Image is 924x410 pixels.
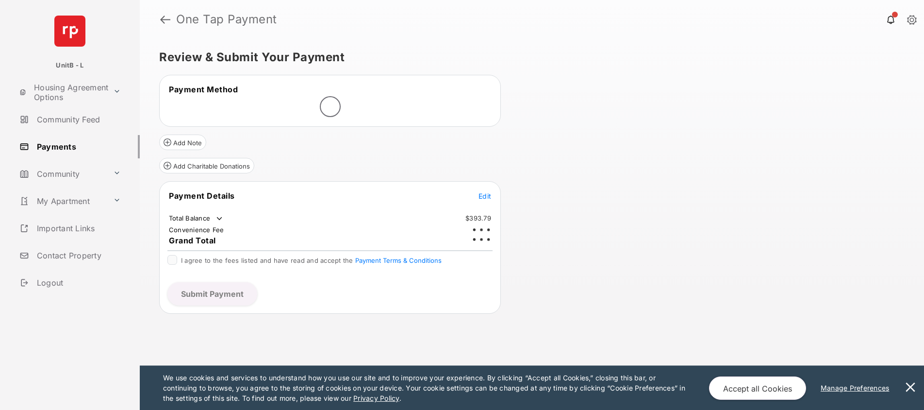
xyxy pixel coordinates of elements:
a: Important Links [16,217,125,240]
u: Privacy Policy [353,394,399,402]
td: Total Balance [168,214,224,223]
a: Community Feed [16,108,140,131]
button: Accept all Cookies [709,376,806,400]
span: I agree to the fees listed and have read and accept the [181,256,442,264]
a: Logout [16,271,140,294]
button: Edit [478,191,491,201]
strong: One Tap Payment [176,14,277,25]
a: Housing Agreement Options [16,81,109,104]
button: Add Charitable Donations [159,158,254,173]
button: I agree to the fees listed and have read and accept the [355,256,442,264]
button: Submit Payment [167,282,257,306]
span: Grand Total [169,236,216,245]
a: Contact Property [16,244,140,267]
p: We use cookies and services to understand how you use our site and to improve your experience. By... [163,373,689,403]
td: $393.79 [465,214,492,222]
button: Add Note [159,135,206,150]
span: Payment Details [169,191,235,201]
h5: Review & Submit Your Payment [159,51,897,63]
img: svg+xml;base64,PHN2ZyB4bWxucz0iaHR0cDovL3d3dy53My5vcmcvMjAwMC9zdmciIHdpZHRoPSI2NCIgaGVpZ2h0PSI2NC... [54,16,85,47]
a: My Apartment [16,189,109,213]
a: Payments [16,135,140,158]
p: UnitB - L [56,61,83,70]
span: Payment Method [169,85,238,94]
a: Community [16,162,109,186]
u: Manage Preferences [821,384,893,392]
span: Edit [478,192,491,200]
td: Convenience Fee [168,225,225,234]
